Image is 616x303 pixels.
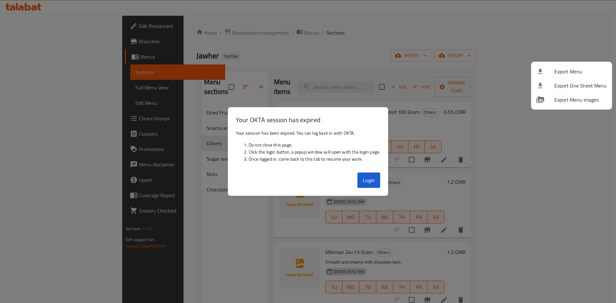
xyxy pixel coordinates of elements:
li: Export one sheet menu items [531,79,612,93]
span: Export One Sheet Menu [554,82,607,89]
span: Export Menu [554,68,607,75]
span: Export Menu images [554,96,607,104]
li: Export Menu images [531,93,612,107]
li: Export menu items [531,64,612,79]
